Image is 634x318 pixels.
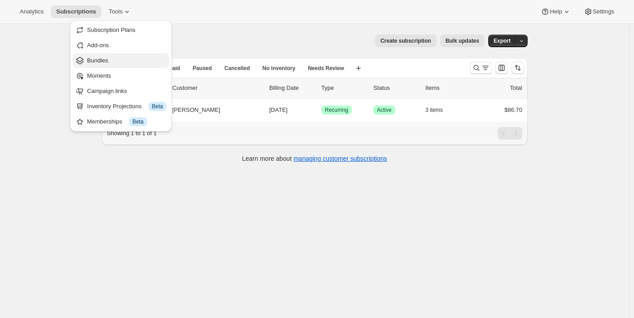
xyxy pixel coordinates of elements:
[293,155,387,162] a: managing customer subscriptions
[380,37,431,44] span: Create subscription
[73,23,169,37] button: Subscription Plans
[440,35,485,47] button: Bulk updates
[373,84,418,93] p: Status
[87,88,127,94] span: Campaign links
[109,8,122,15] span: Tools
[470,62,492,74] button: Search and filter results
[172,84,262,93] p: Customer
[325,106,348,114] span: Recurring
[498,127,522,140] nav: Pagination
[494,37,511,44] span: Export
[167,103,257,117] button: [PERSON_NAME]
[446,37,479,44] span: Bulk updates
[425,104,453,116] button: 3 items
[73,38,169,53] button: Add-ons
[87,26,136,33] span: Subscription Plans
[73,115,169,129] button: Memberships
[269,106,288,113] span: [DATE]
[56,8,96,15] span: Subscriptions
[120,104,522,116] div: 16149119211[PERSON_NAME][DATE]SuccessRecurringSuccessActive3 items$86.70
[262,65,295,72] span: No inventory
[87,102,166,111] div: Inventory Projections
[578,5,620,18] button: Settings
[512,62,524,74] button: Sort the results
[535,5,576,18] button: Help
[375,35,437,47] button: Create subscription
[120,84,522,93] div: IDCustomerBilling DateTypeStatusItemsTotal
[308,65,344,72] span: Needs Review
[103,5,137,18] button: Tools
[351,62,366,75] button: Create new view
[377,106,392,114] span: Active
[14,5,49,18] button: Analytics
[73,99,169,114] button: Inventory Projections
[495,62,508,74] button: Customize table column order and visibility
[425,84,470,93] div: Items
[73,53,169,68] button: Bundles
[132,118,144,125] span: Beta
[321,84,366,93] div: Type
[51,5,101,18] button: Subscriptions
[20,8,44,15] span: Analytics
[87,57,108,64] span: Bundles
[87,72,111,79] span: Moments
[87,42,109,49] span: Add-ons
[242,154,387,163] p: Learn more about
[73,69,169,83] button: Moments
[73,84,169,98] button: Campaign links
[550,8,562,15] span: Help
[87,117,166,126] div: Memberships
[593,8,614,15] span: Settings
[504,106,522,113] span: $86.70
[152,103,163,110] span: Beta
[192,65,212,72] span: Paused
[425,106,443,114] span: 3 items
[224,65,250,72] span: Cancelled
[269,84,314,93] p: Billing Date
[510,84,522,93] p: Total
[488,35,516,47] button: Export
[172,106,220,115] span: [PERSON_NAME]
